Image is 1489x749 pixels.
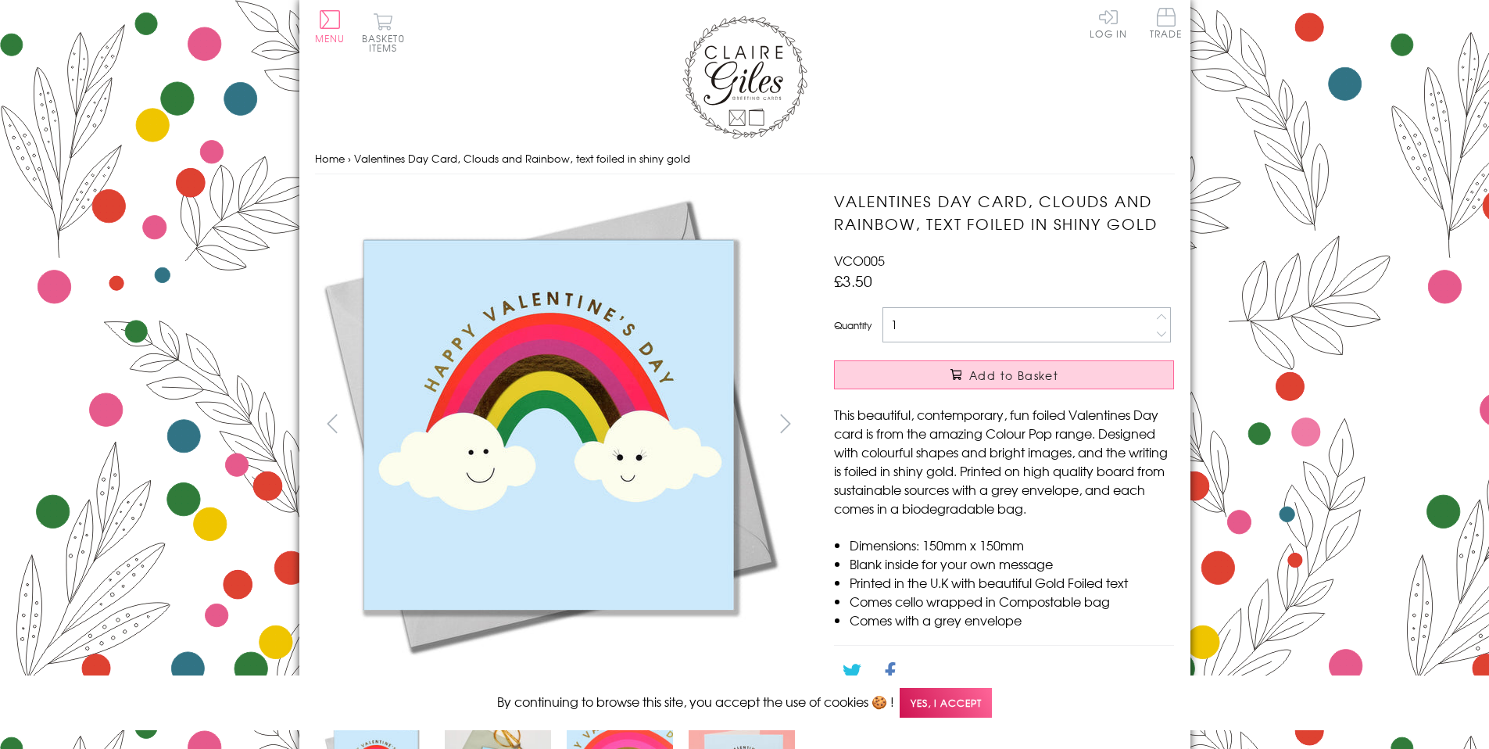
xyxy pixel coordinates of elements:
button: prev [315,406,350,441]
img: Valentines Day Card, Clouds and Rainbow, text foiled in shiny gold [314,190,783,659]
li: Dimensions: 150mm x 150mm [850,536,1174,554]
nav: breadcrumbs [315,143,1175,175]
span: › [348,151,351,166]
span: Add to Basket [969,367,1058,383]
a: Home [315,151,345,166]
span: Yes, I accept [900,688,992,719]
li: Printed in the U.K with beautiful Gold Foiled text [850,573,1174,592]
li: Comes with a grey envelope [850,611,1174,629]
span: 0 items [369,31,405,55]
li: Comes cello wrapped in Compostable bag [850,592,1174,611]
span: £3.50 [834,270,872,292]
a: Log In [1090,8,1127,38]
span: Trade [1150,8,1183,38]
span: Valentines Day Card, Clouds and Rainbow, text foiled in shiny gold [354,151,690,166]
p: This beautiful, contemporary, fun foiled Valentines Day card is from the amazing Colour Pop range... [834,405,1174,518]
button: Add to Basket [834,360,1174,389]
img: Valentines Day Card, Clouds and Rainbow, text foiled in shiny gold [803,190,1272,659]
span: VCO005 [834,251,885,270]
img: Claire Giles Greetings Cards [682,16,807,139]
a: Trade [1150,8,1183,41]
button: Basket0 items [362,13,405,52]
h1: Valentines Day Card, Clouds and Rainbow, text foiled in shiny gold [834,190,1174,235]
li: Blank inside for your own message [850,554,1174,573]
button: next [768,406,803,441]
label: Quantity [834,318,872,332]
button: Menu [315,10,345,43]
span: Menu [315,31,345,45]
